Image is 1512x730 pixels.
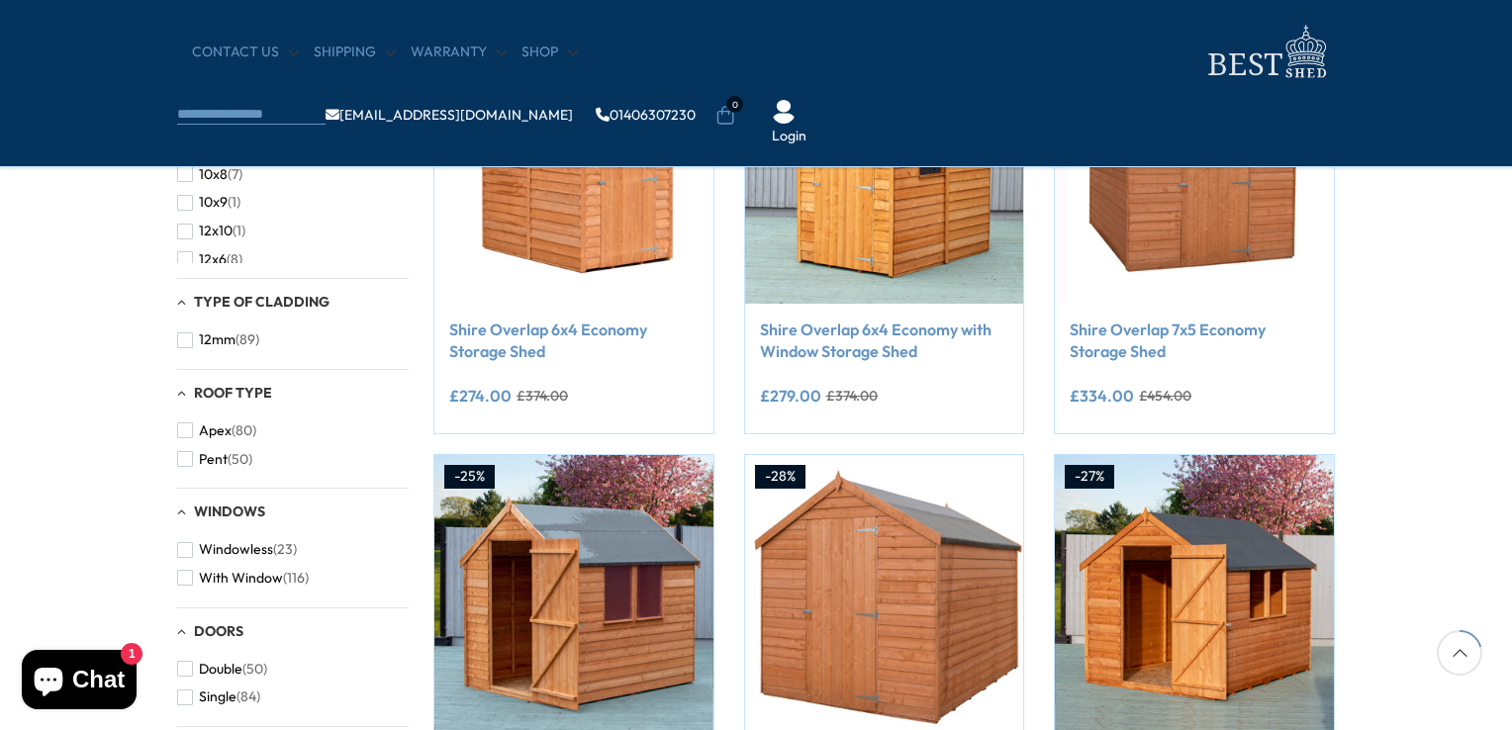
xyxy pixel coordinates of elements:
[326,108,573,122] a: [EMAIL_ADDRESS][DOMAIN_NAME]
[283,570,309,587] span: (116)
[314,43,396,62] a: Shipping
[227,251,242,268] span: (8)
[233,223,245,239] span: (1)
[199,166,228,183] span: 10x8
[192,43,299,62] a: CONTACT US
[16,650,142,714] inbox-online-store-chat: Shopify online store chat
[772,100,796,124] img: User Icon
[177,564,309,593] button: With Window
[199,194,228,211] span: 10x9
[444,465,495,489] div: -25%
[449,388,512,404] ins: £274.00
[228,194,240,211] span: (1)
[236,331,259,348] span: (89)
[726,96,743,113] span: 0
[199,570,283,587] span: With Window
[517,389,568,403] del: £374.00
[199,223,233,239] span: 12x10
[177,188,240,217] button: 10x9
[449,319,699,363] a: Shire Overlap 6x4 Economy Storage Shed
[232,422,256,439] span: (80)
[1070,388,1134,404] ins: £334.00
[242,661,267,678] span: (50)
[177,535,297,564] button: Windowless
[194,293,330,311] span: Type of Cladding
[228,451,252,468] span: (50)
[194,502,265,520] span: Windows
[1065,465,1114,489] div: -27%
[199,451,228,468] span: Pent
[194,622,243,640] span: Doors
[715,106,735,126] a: 0
[772,127,806,146] a: Login
[1139,389,1191,403] del: £454.00
[760,388,821,404] ins: £279.00
[236,688,260,705] span: (84)
[199,422,232,439] span: Apex
[194,384,272,402] span: Roof Type
[199,541,273,558] span: Windowless
[521,43,578,62] a: Shop
[596,108,696,122] a: 01406307230
[826,389,878,403] del: £374.00
[273,541,297,558] span: (23)
[228,166,242,183] span: (7)
[1070,319,1319,363] a: Shire Overlap 7x5 Economy Storage Shed
[177,445,252,474] button: Pent
[755,465,805,489] div: -28%
[199,331,236,348] span: 12mm
[177,217,245,245] button: 12x10
[177,683,260,711] button: Single
[177,160,242,189] button: 10x8
[177,655,267,684] button: Double
[1196,20,1335,84] img: logo
[177,325,259,354] button: 12mm
[199,251,227,268] span: 12x6
[177,245,242,274] button: 12x6
[177,416,256,445] button: Apex
[411,43,507,62] a: Warranty
[199,688,236,705] span: Single
[199,661,242,678] span: Double
[760,319,1009,363] a: Shire Overlap 6x4 Economy with Window Storage Shed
